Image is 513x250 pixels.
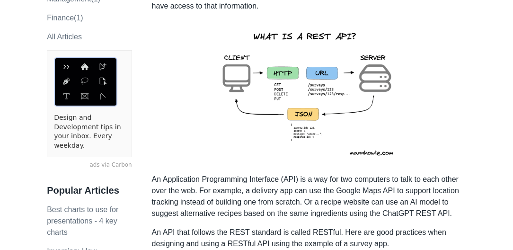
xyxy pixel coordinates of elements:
a: Finance(1) [47,14,83,22]
a: All Articles [47,33,82,41]
img: ads via Carbon [54,57,117,107]
h3: Popular Articles [47,185,132,196]
p: An API that follows the REST standard is called RESTful. Here are good practices when designing a... [152,227,466,250]
a: ads via Carbon [47,161,132,170]
a: Best charts to use for presentations - 4 key charts [47,205,118,236]
a: Design and Development tips in your inbox. Every weekday. [54,113,124,150]
p: An Application Programming Interface (API) is a way for two computers to talk to each other over ... [152,174,466,219]
img: rest-api [205,19,413,166]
